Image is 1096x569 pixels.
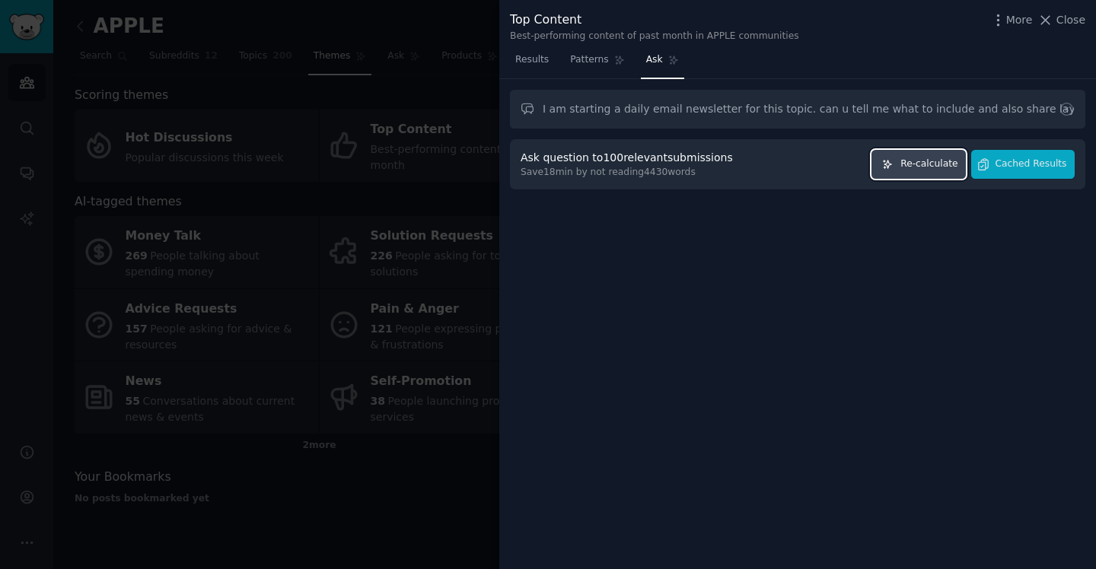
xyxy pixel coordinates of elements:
span: Patterns [570,53,608,67]
button: Cached Results [971,150,1075,180]
div: Best-performing content of past month in APPLE communities [510,30,799,43]
div: Ask question to 100 relevant submissions [521,150,733,166]
span: Close [1056,12,1085,28]
span: Ask [646,53,663,67]
span: Results [515,53,549,67]
a: Patterns [565,48,629,79]
a: Ask [641,48,684,79]
button: Close [1037,12,1085,28]
input: Ask a question about Top Content in this audience... [510,90,1085,129]
button: Re-calculate [871,150,966,180]
span: Re-calculate [900,157,957,171]
span: Cached Results [996,157,1067,171]
button: More [990,12,1033,28]
a: Results [510,48,554,79]
div: Top Content [510,11,799,30]
span: More [1006,12,1033,28]
div: Save 18 min by not reading 4430 words [521,166,738,180]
